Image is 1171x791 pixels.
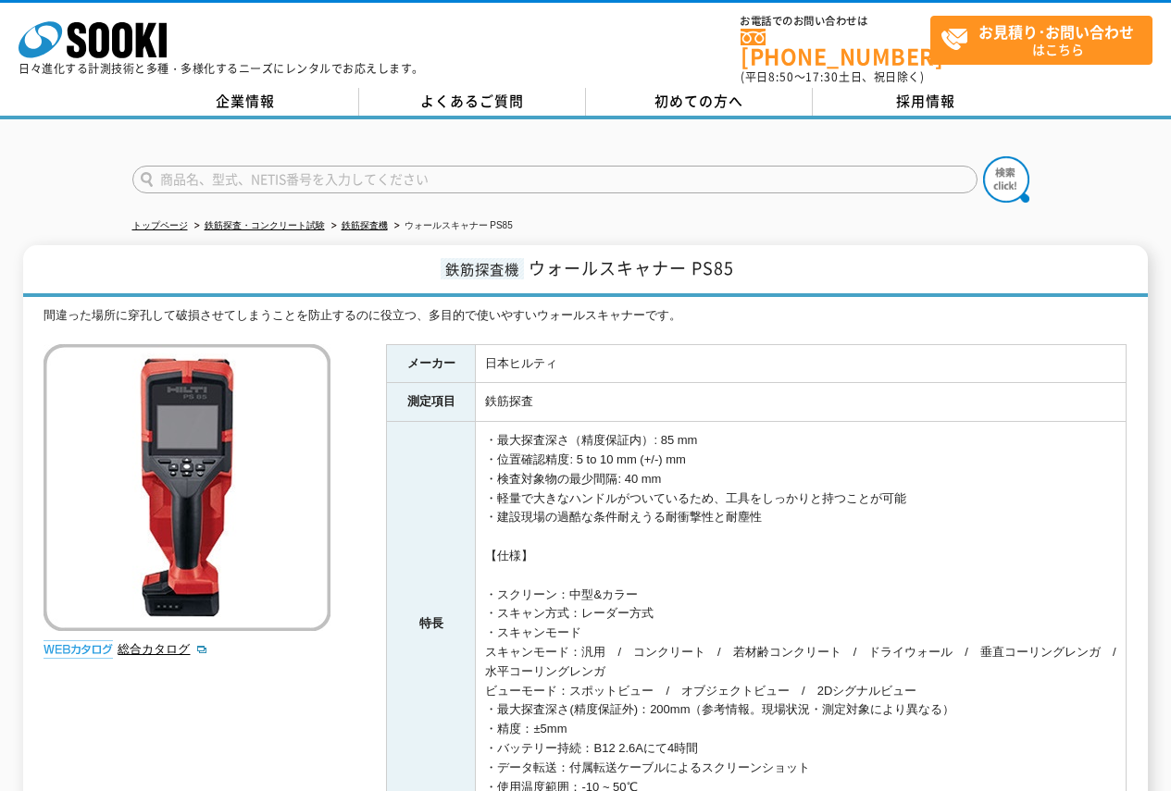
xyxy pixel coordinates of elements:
span: (平日 ～ 土日、祝日除く) [741,68,924,85]
a: 総合カタログ [118,642,208,656]
a: 企業情報 [132,88,359,116]
th: メーカー [387,344,476,383]
span: 8:50 [768,68,794,85]
a: 鉄筋探査・コンクリート試験 [205,220,325,230]
p: 日々進化する計測技術と多種・多様化するニーズにレンタルでお応えします。 [19,63,424,74]
a: よくあるご質問 [359,88,586,116]
span: はこちら [941,17,1152,63]
img: ウォールスキャナー PS85 [44,344,330,631]
a: 鉄筋探査機 [342,220,388,230]
span: 17:30 [805,68,839,85]
img: webカタログ [44,640,113,659]
img: btn_search.png [983,156,1029,203]
span: 初めての方へ [654,91,743,111]
span: お電話でのお問い合わせは [741,16,930,27]
a: お見積り･お問い合わせはこちら [930,16,1152,65]
a: トップページ [132,220,188,230]
li: ウォールスキャナー PS85 [391,216,513,236]
td: 鉄筋探査 [476,383,1127,422]
a: 初めての方へ [586,88,813,116]
span: ウォールスキャナー PS85 [529,255,734,280]
strong: お見積り･お問い合わせ [978,20,1134,43]
span: 鉄筋探査機 [441,258,524,279]
a: [PHONE_NUMBER] [741,29,930,67]
div: 間違った場所に穿孔して破損させてしまうことを防止するのに役立つ、多目的で使いやすいウォールスキャナーです。 [44,306,1127,326]
td: 日本ヒルティ [476,344,1127,383]
th: 測定項目 [387,383,476,422]
a: 採用情報 [813,88,1040,116]
input: 商品名、型式、NETIS番号を入力してください [132,166,978,193]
